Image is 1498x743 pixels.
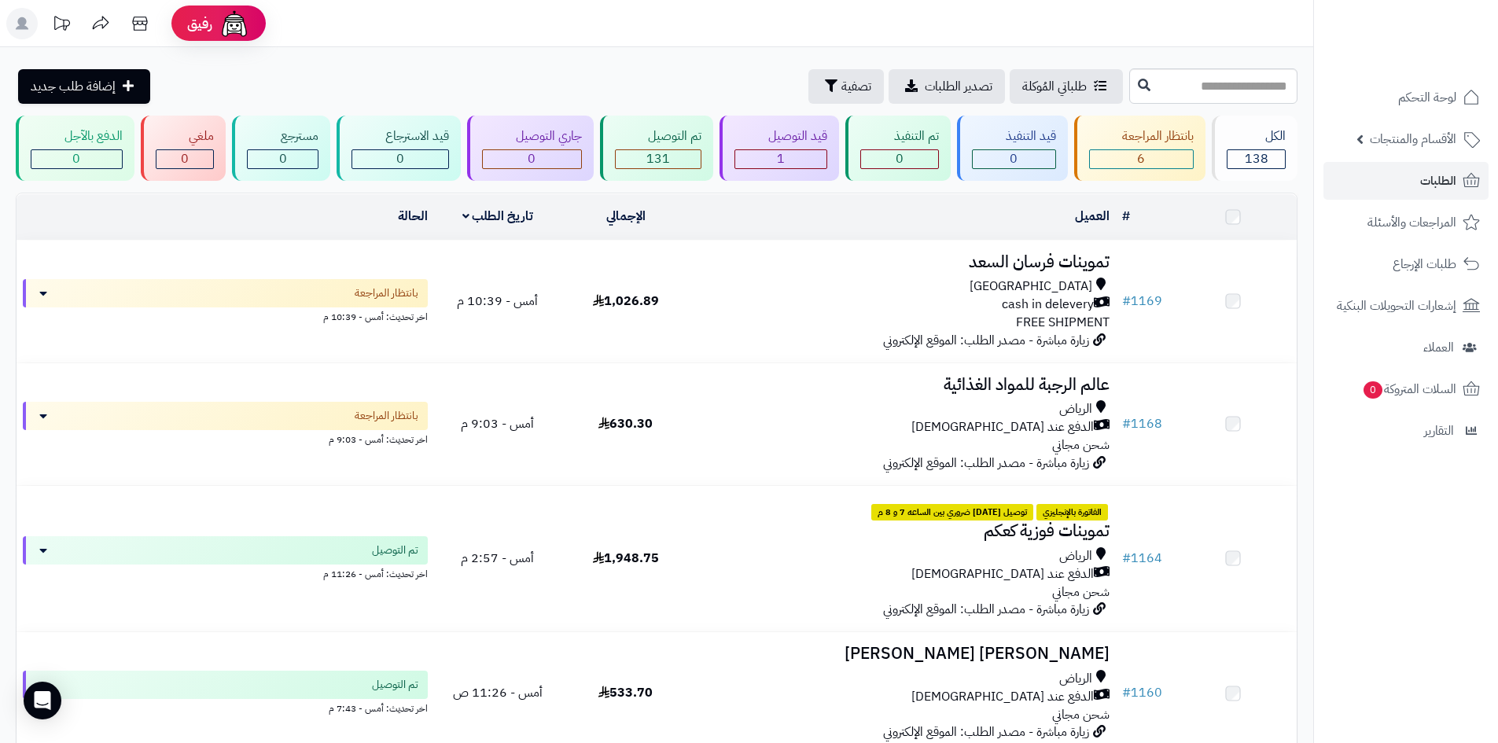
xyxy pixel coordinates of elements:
div: اخر تحديث: أمس - 7:43 م [23,699,428,715]
div: الدفع بالآجل [31,127,123,145]
div: 0 [352,150,448,168]
img: ai-face.png [219,8,250,39]
span: تصفية [841,77,871,96]
span: الفاتورة بالإنجليزي [1036,504,1108,521]
h3: [PERSON_NAME] [PERSON_NAME] [696,645,1110,663]
span: السلات المتروكة [1362,378,1456,400]
h3: عالم الرجبة للمواد الغذائية [696,376,1110,394]
span: توصيل [DATE] ضروري بين الساعه 7 و 8 م [871,504,1033,521]
div: قيد التنفيذ [972,127,1056,145]
a: الإجمالي [606,207,646,226]
span: تم التوصيل [372,543,418,558]
a: المراجعات والأسئلة [1323,204,1489,241]
a: مسترجع 0 [229,116,333,181]
a: تم التنفيذ 0 [842,116,954,181]
span: 0 [896,149,904,168]
a: السلات المتروكة0 [1323,370,1489,408]
div: 0 [973,150,1055,168]
div: جاري التوصيل [482,127,582,145]
a: #1169 [1122,292,1162,311]
a: تصدير الطلبات [889,69,1005,104]
a: طلباتي المُوكلة [1010,69,1123,104]
div: تم التنفيذ [860,127,939,145]
span: # [1122,683,1131,702]
a: التقارير [1323,412,1489,450]
span: # [1122,414,1131,433]
span: 1 [777,149,785,168]
span: إشعارات التحويلات البنكية [1337,295,1456,317]
div: ملغي [156,127,215,145]
div: 0 [861,150,938,168]
span: FREE SHIPMENT [1016,313,1110,332]
div: بانتظار المراجعة [1089,127,1194,145]
span: التقارير [1424,420,1454,442]
span: زيارة مباشرة - مصدر الطلب: الموقع الإلكتروني [883,723,1089,741]
span: الرياض [1059,547,1092,565]
span: شحن مجاني [1052,436,1110,454]
span: زيارة مباشرة - مصدر الطلب: الموقع الإلكتروني [883,331,1089,350]
div: 6 [1090,150,1194,168]
a: قيد التوصيل 1 [716,116,842,181]
span: تم التوصيل [372,677,418,693]
a: الدفع بالآجل 0 [13,116,138,181]
span: الطلبات [1420,170,1456,192]
a: الكل138 [1209,116,1301,181]
span: بانتظار المراجعة [355,408,418,424]
a: جاري التوصيل 0 [464,116,597,181]
div: اخر تحديث: أمس - 10:39 م [23,307,428,324]
span: 1,026.89 [593,292,659,311]
a: إضافة طلب جديد [18,69,150,104]
div: اخر تحديث: أمس - 9:03 م [23,430,428,447]
span: شحن مجاني [1052,705,1110,724]
span: 0 [1364,381,1382,399]
h3: تموينات فرسان السعد [696,253,1110,271]
span: الدفع عند [DEMOGRAPHIC_DATA] [911,688,1094,706]
div: قيد التوصيل [734,127,827,145]
span: أمس - 9:03 م [461,414,534,433]
span: الرياض [1059,400,1092,418]
span: العملاء [1423,337,1454,359]
div: مسترجع [247,127,318,145]
span: بانتظار المراجعة [355,285,418,301]
h3: تموينات فوزية كعكم [696,522,1110,540]
a: #1160 [1122,683,1162,702]
a: الحالة [398,207,428,226]
div: 0 [483,150,581,168]
div: 0 [156,150,214,168]
span: 0 [279,149,287,168]
span: زيارة مباشرة - مصدر الطلب: الموقع الإلكتروني [883,600,1089,619]
a: # [1122,207,1130,226]
button: تصفية [808,69,884,104]
span: 1,948.75 [593,549,659,568]
span: 6 [1137,149,1145,168]
a: تحديثات المنصة [42,8,81,43]
span: شحن مجاني [1052,583,1110,601]
a: بانتظار المراجعة 6 [1071,116,1209,181]
span: لوحة التحكم [1398,86,1456,109]
a: قيد التنفيذ 0 [954,116,1071,181]
a: #1164 [1122,549,1162,568]
span: طلباتي المُوكلة [1022,77,1087,96]
a: #1168 [1122,414,1162,433]
a: إشعارات التحويلات البنكية [1323,287,1489,325]
a: طلبات الإرجاع [1323,245,1489,283]
a: تم التوصيل 131 [597,116,717,181]
a: تاريخ الطلب [462,207,534,226]
span: cash in delevery [1002,296,1094,314]
span: 0 [528,149,536,168]
a: قيد الاسترجاع 0 [333,116,464,181]
a: ملغي 0 [138,116,230,181]
span: الرياض [1059,670,1092,688]
a: لوحة التحكم [1323,79,1489,116]
a: العملاء [1323,329,1489,366]
span: زيارة مباشرة - مصدر الطلب: الموقع الإلكتروني [883,454,1089,473]
div: الكل [1227,127,1286,145]
span: أمس - 10:39 م [457,292,538,311]
span: إضافة طلب جديد [31,77,116,96]
span: 0 [181,149,189,168]
span: المراجعات والأسئلة [1367,211,1456,234]
span: أمس - 2:57 م [461,549,534,568]
span: 0 [72,149,80,168]
span: 630.30 [598,414,653,433]
div: Open Intercom Messenger [24,682,61,719]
